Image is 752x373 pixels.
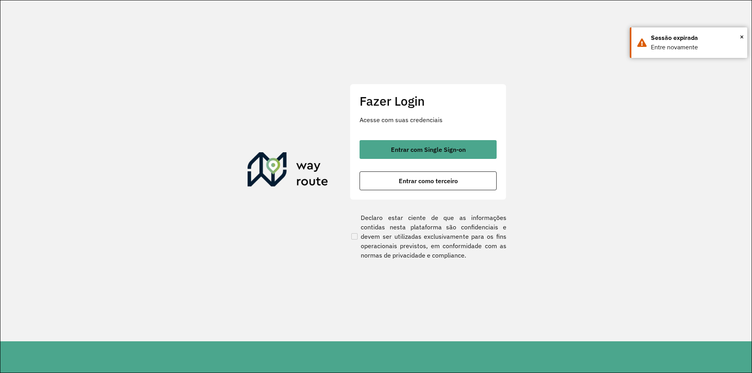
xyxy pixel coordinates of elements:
[350,213,506,260] label: Declaro estar ciente de que as informações contidas nesta plataforma são confidenciais e devem se...
[740,31,744,43] button: Close
[360,94,497,108] h2: Fazer Login
[391,146,466,153] span: Entrar com Single Sign-on
[248,152,328,190] img: Roteirizador AmbevTech
[651,43,741,52] div: Entre novamente
[651,33,741,43] div: Sessão expirada
[360,171,497,190] button: button
[740,31,744,43] span: ×
[360,140,497,159] button: button
[360,115,497,124] p: Acesse com suas credenciais
[399,178,458,184] span: Entrar como terceiro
